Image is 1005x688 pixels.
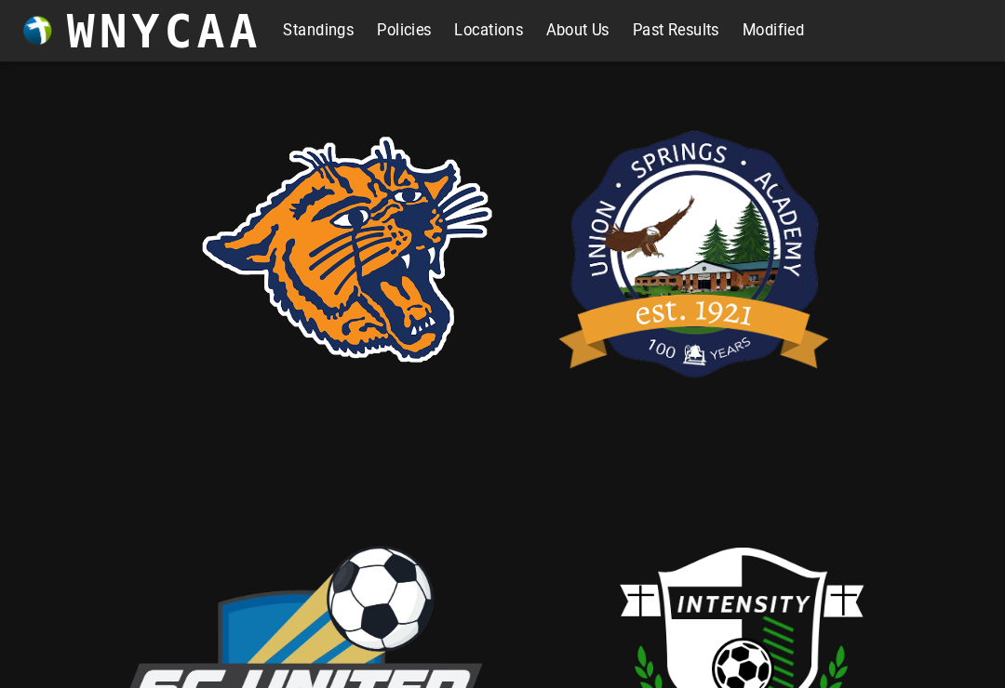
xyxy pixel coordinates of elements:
[528,15,588,45] a: About Us
[530,97,810,385] img: usa.png
[610,15,694,45] a: Past Results
[195,132,475,350] img: rsd.png
[22,16,50,44] img: wnycaaBall.png
[364,15,416,45] a: Policies
[438,15,504,45] a: Locations
[717,15,776,45] a: Modified
[64,4,252,56] h3: WNYCAA
[274,15,342,45] a: Standings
